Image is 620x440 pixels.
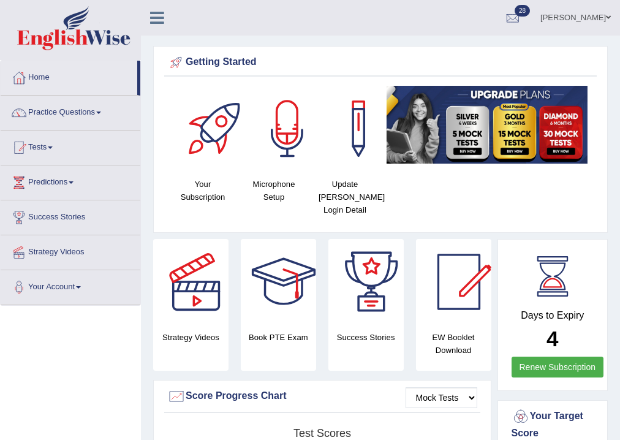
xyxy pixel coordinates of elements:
[153,331,229,344] h4: Strategy Videos
[387,86,588,164] img: small5.jpg
[515,5,530,17] span: 28
[316,178,374,216] h4: Update [PERSON_NAME] Login Detail
[512,310,594,321] h4: Days to Expiry
[167,387,477,406] div: Score Progress Chart
[416,331,491,357] h4: EW Booklet Download
[1,200,140,231] a: Success Stories
[1,131,140,161] a: Tests
[546,327,558,351] b: 4
[1,235,140,266] a: Strategy Videos
[241,331,316,344] h4: Book PTE Exam
[512,357,604,377] a: Renew Subscription
[244,178,303,203] h4: Microphone Setup
[1,96,140,126] a: Practice Questions
[1,61,137,91] a: Home
[1,270,140,301] a: Your Account
[328,331,404,344] h4: Success Stories
[167,53,594,72] div: Getting Started
[293,427,351,439] tspan: Test scores
[173,178,232,203] h4: Your Subscription
[1,165,140,196] a: Predictions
